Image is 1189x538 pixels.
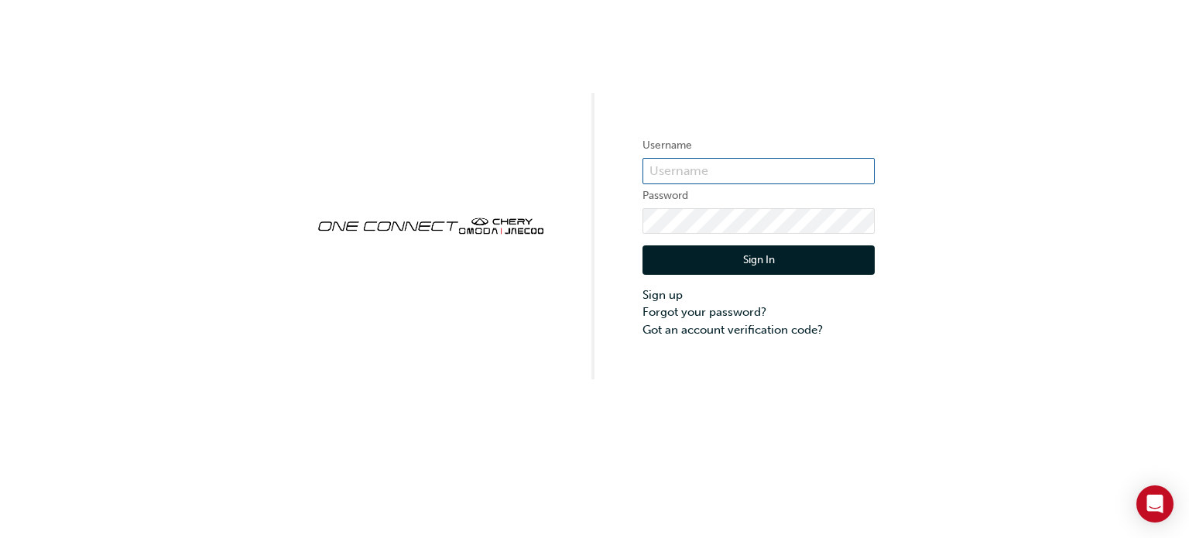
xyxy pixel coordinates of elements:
[642,245,875,275] button: Sign In
[1136,485,1174,523] div: Open Intercom Messenger
[314,204,547,245] img: oneconnect
[642,158,875,184] input: Username
[642,136,875,155] label: Username
[642,321,875,339] a: Got an account verification code?
[642,303,875,321] a: Forgot your password?
[642,187,875,205] label: Password
[642,286,875,304] a: Sign up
